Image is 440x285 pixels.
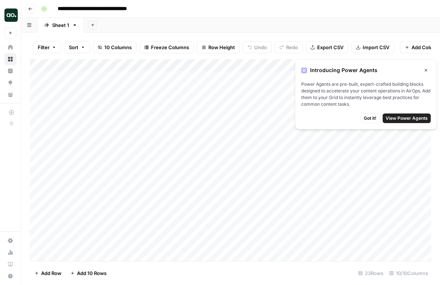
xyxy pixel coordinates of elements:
[363,44,389,51] span: Import CSV
[30,267,66,279] button: Add Row
[306,41,348,53] button: Export CSV
[66,267,111,279] button: Add 10 Rows
[286,44,298,51] span: Redo
[351,41,394,53] button: Import CSV
[208,44,235,51] span: Row Height
[140,41,194,53] button: Freeze Columns
[355,267,386,279] div: 23 Rows
[317,44,343,51] span: Export CSV
[4,77,16,89] a: Opportunities
[38,18,84,33] a: Sheet 1
[364,115,376,122] span: Got it!
[69,44,78,51] span: Sort
[93,41,137,53] button: 10 Columns
[4,6,16,24] button: Workspace: AirOps Marketing
[41,269,61,277] span: Add Row
[275,41,303,53] button: Redo
[386,115,428,122] span: View Power Agents
[254,44,267,51] span: Undo
[33,41,61,53] button: Filter
[38,44,50,51] span: Filter
[104,44,132,51] span: 10 Columns
[4,41,16,53] a: Home
[4,247,16,258] a: Usage
[301,65,431,75] div: Introducing Power Agents
[4,89,16,101] a: Your Data
[77,269,107,277] span: Add 10 Rows
[4,235,16,247] a: Settings
[412,44,440,51] span: Add Column
[360,113,380,123] button: Got it!
[52,21,69,29] div: Sheet 1
[386,267,431,279] div: 10/10 Columns
[151,44,189,51] span: Freeze Columns
[301,81,431,108] span: Power Agents are pre-built, expert-crafted building blocks designed to accelerate your content op...
[4,65,16,77] a: Insights
[243,41,272,53] button: Undo
[4,9,18,22] img: AirOps Marketing Logo
[4,53,16,65] a: Browse
[64,41,90,53] button: Sort
[383,113,431,123] button: View Power Agents
[4,270,16,282] button: Help + Support
[197,41,240,53] button: Row Height
[4,258,16,270] a: Learning Hub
